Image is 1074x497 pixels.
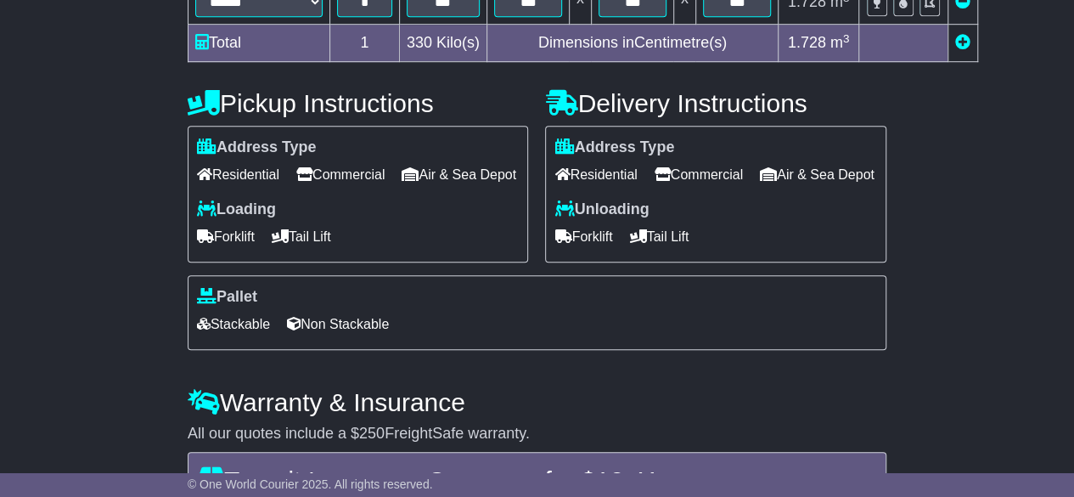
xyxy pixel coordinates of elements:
label: Pallet [197,288,257,307]
a: Add new item [955,34,970,51]
span: Air & Sea Depot [760,161,874,188]
h4: Transit Insurance Coverage for $ [199,466,875,494]
span: 1.728 [788,34,826,51]
span: Residential [197,161,279,188]
span: Forklift [197,223,255,250]
span: 250 [359,425,385,442]
span: Commercial [296,161,385,188]
span: © One World Courier 2025. All rights reserved. [188,477,433,491]
span: 12.41 [595,466,659,494]
span: Commercial [655,161,743,188]
td: Dimensions in Centimetre(s) [486,25,778,62]
td: 1 [329,25,399,62]
span: Non Stackable [287,311,389,337]
span: m [830,34,850,51]
label: Unloading [554,200,649,219]
div: All our quotes include a $ FreightSafe warranty. [188,425,886,443]
h4: Warranty & Insurance [188,388,886,416]
span: Forklift [554,223,612,250]
label: Loading [197,200,276,219]
td: Kilo(s) [399,25,486,62]
span: Air & Sea Depot [402,161,516,188]
sup: 3 [843,32,850,45]
h4: Pickup Instructions [188,89,529,117]
span: Tail Lift [272,223,331,250]
span: Stackable [197,311,270,337]
label: Address Type [554,138,674,157]
span: Tail Lift [629,223,689,250]
span: Residential [554,161,637,188]
span: 330 [407,34,432,51]
td: Total [188,25,329,62]
h4: Delivery Instructions [545,89,886,117]
label: Address Type [197,138,317,157]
